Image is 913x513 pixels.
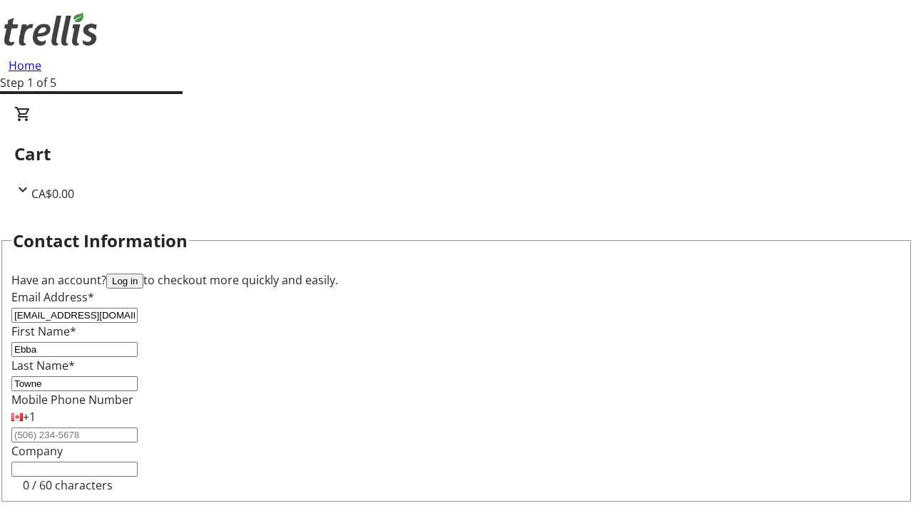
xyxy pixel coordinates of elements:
h2: Cart [14,141,899,167]
span: CA$0.00 [31,186,74,202]
button: Log in [106,274,143,289]
div: CartCA$0.00 [14,105,899,202]
input: (506) 234-5678 [11,427,138,442]
label: Last Name* [11,358,75,373]
label: Mobile Phone Number [11,392,133,408]
h2: Contact Information [13,228,188,254]
label: First Name* [11,323,76,339]
label: Email Address* [11,289,94,305]
div: Have an account? to checkout more quickly and easily. [11,271,902,289]
label: Company [11,443,63,459]
tr-character-limit: 0 / 60 characters [23,477,113,493]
